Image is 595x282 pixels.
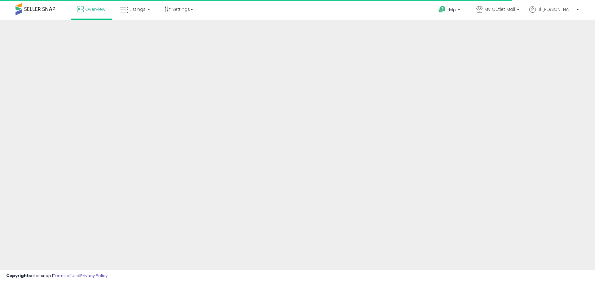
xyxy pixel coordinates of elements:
div: seller snap | | [6,273,108,279]
span: Help [447,7,456,12]
strong: Copyright [6,273,29,279]
a: Terms of Use [53,273,79,279]
span: Overview [85,6,105,12]
span: Listings [130,6,146,12]
span: My Outlet Mall [484,6,515,12]
span: Hi [PERSON_NAME] [537,6,575,12]
i: Get Help [438,6,446,13]
a: Privacy Policy [80,273,108,279]
a: Hi [PERSON_NAME] [529,6,579,20]
a: Help [434,1,466,20]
